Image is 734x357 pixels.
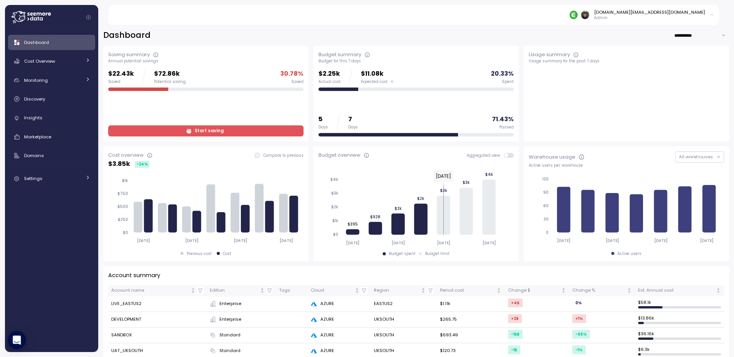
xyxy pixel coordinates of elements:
p: Account summary [108,271,160,280]
th: RegionNot sorted [370,285,437,296]
div: Edition [210,287,258,294]
span: Insights [24,115,42,121]
th: CloudNot sorted [308,285,370,296]
tspan: $2k [331,204,338,209]
tspan: 90 [543,190,549,195]
p: Admin [594,15,705,21]
span: Aggregated view [467,153,504,158]
tspan: 60 [543,203,549,208]
a: Domains [8,148,95,163]
tspan: $3k [440,188,447,193]
div: Est. Annual cost [638,287,715,294]
div: Budget summary [318,51,361,58]
span: Marketplace [24,134,51,140]
div: Cloud [311,287,353,294]
div: +2 $ [508,314,522,323]
div: AZURE [311,316,367,323]
tspan: $0 [123,230,128,235]
div: 0 % [572,299,585,307]
th: Change $Not sorted [505,285,569,296]
p: 7 [348,114,358,125]
p: $11.08k [361,69,393,79]
div: Account name [111,287,190,294]
tspan: $0 [333,232,338,237]
td: DEVELOPMENT [108,312,207,328]
tspan: [DATE] [280,238,293,243]
div: Open Intercom Messenger [8,331,26,349]
a: Discovery [8,91,95,107]
div: -1 % [572,346,586,354]
span: Dashboard [24,39,49,45]
div: [DOMAIN_NAME][EMAIL_ADDRESS][DOMAIN_NAME] [594,9,705,15]
p: $2.25k [318,69,341,79]
td: $ 58.1k [635,296,724,312]
div: Not sorted [627,288,632,293]
td: SANDBOX [108,328,207,343]
span: Enterprise [219,316,241,323]
div: +4 $ [508,299,523,307]
td: $1.11k [437,296,505,312]
tspan: [DATE] [234,238,247,243]
div: Saving summary [108,51,150,58]
span: Cost Overview [24,58,55,64]
div: Active users per warehouse [529,163,724,168]
div: Not sorted [354,288,360,293]
p: 20.33 % [491,69,514,79]
div: Annual potential savings [108,58,304,64]
tspan: $3k [463,180,470,185]
td: UKSOUTH [370,312,437,328]
div: -66 % [572,330,590,339]
div: AZURE [311,347,367,354]
a: Start saving [108,125,304,136]
tspan: $1k [122,178,128,183]
div: -1 $ [508,346,520,354]
td: LIVE_EASTUS2 [108,296,207,312]
div: Usage summary [529,51,570,58]
div: Tags [279,287,305,294]
div: Saved [291,79,304,84]
div: Usage summary for the past 7 days [529,58,724,64]
tspan: [DATE] [437,240,450,245]
td: $ 13.86k [635,312,724,328]
tspan: 120 [542,177,549,182]
tspan: [DATE] [482,240,496,245]
tspan: [DATE] [557,238,571,243]
th: Period costNot sorted [437,285,505,296]
tspan: [DATE] [700,238,714,243]
td: UKSOUTH [370,328,437,343]
a: Monitoring [8,73,95,88]
p: Compare to previous [263,153,304,158]
div: Not sorted [190,288,196,293]
tspan: 0 [546,230,549,235]
tspan: $1k [332,218,338,223]
p: 5 [318,114,328,125]
tspan: [DATE] [346,240,359,245]
th: Account nameNot sorted [108,285,207,296]
div: Budget limit [425,251,450,256]
p: 30.78 % [280,69,304,79]
span: Start saving [195,126,224,136]
tspan: [DATE] [136,238,150,243]
div: Budget spent [389,251,416,256]
span: Discovery [24,96,45,102]
tspan: 30 [544,217,549,222]
p: $72.86k [154,69,186,79]
span: Monitoring [24,77,48,83]
div: Actual cost [318,79,341,84]
tspan: $928 [370,214,380,219]
td: $693.49 [437,328,505,343]
div: Cost [223,251,231,256]
td: $ 36.16k [635,328,724,343]
div: Region [374,287,420,294]
a: Insights [8,110,95,126]
a: Marketplace [8,129,95,144]
span: Standard [219,332,240,339]
div: Active users [617,251,641,256]
td: EASTUS2 [370,296,437,312]
span: Enterprise [219,300,241,307]
div: Period cost [440,287,495,294]
tspan: $3k [331,191,338,196]
text: [DATE] [436,173,451,179]
div: Budget for this 7 days [318,58,514,64]
div: Budget overview [318,151,361,159]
